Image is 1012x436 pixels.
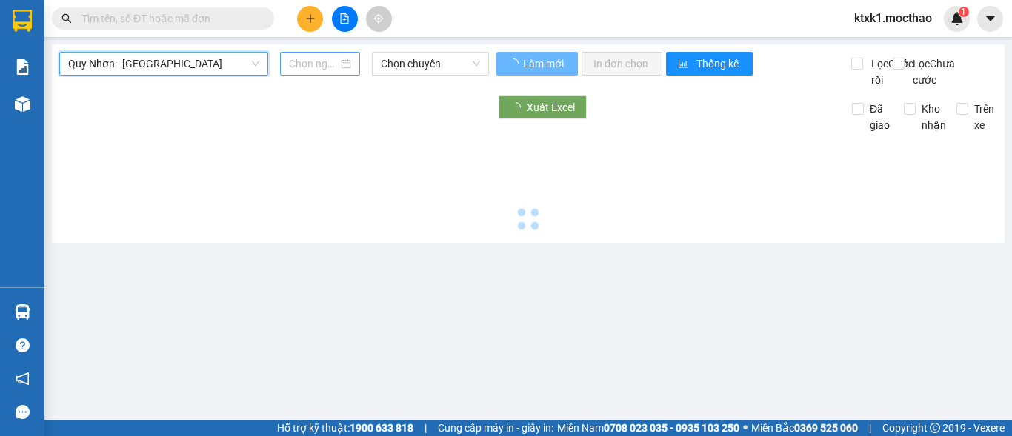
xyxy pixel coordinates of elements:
span: bar-chart [678,58,690,70]
span: 1 [961,7,966,17]
span: notification [16,372,30,386]
span: Thống kê [696,56,741,72]
button: aim [366,6,392,32]
button: bar-chartThống kê [666,52,753,76]
span: message [16,405,30,419]
span: copyright [930,423,940,433]
span: Làm mới [523,56,566,72]
img: warehouse-icon [15,96,30,112]
span: Lọc Cước rồi [865,56,916,88]
span: Trên xe [968,101,1000,133]
strong: 0708 023 035 - 0935 103 250 [604,422,739,434]
sup: 1 [959,7,969,17]
span: Đã giao [864,101,896,133]
span: Lọc Chưa cước [907,56,957,88]
span: ⚪️ [743,425,748,431]
img: icon-new-feature [951,12,964,25]
img: logo-vxr [13,10,32,32]
span: Hỗ trợ kỹ thuật: [277,420,413,436]
span: Miền Bắc [751,420,858,436]
span: Quy Nhơn - Tuy Hòa [68,53,259,75]
button: file-add [332,6,358,32]
input: Chọn ngày [289,56,338,72]
button: caret-down [977,6,1003,32]
span: file-add [339,13,350,24]
strong: 0369 525 060 [794,422,858,434]
button: Xuất Excel [499,95,587,119]
button: In đơn chọn [582,52,662,76]
strong: 1900 633 818 [350,422,413,434]
img: warehouse-icon [15,304,30,320]
span: loading [508,58,521,69]
span: Kho nhận [916,101,952,133]
span: question-circle [16,338,30,352]
span: caret-down [984,12,997,25]
span: Chọn chuyến [381,53,480,75]
span: plus [305,13,316,24]
span: | [425,420,427,436]
span: Cung cấp máy in - giấy in: [438,420,553,436]
span: | [869,420,871,436]
input: Tìm tên, số ĐT hoặc mã đơn [81,10,256,27]
button: Làm mới [496,52,578,76]
button: plus [297,6,323,32]
span: Miền Nam [557,420,739,436]
span: ktxk1.mocthao [842,9,944,27]
span: aim [373,13,384,24]
span: search [61,13,72,24]
img: solution-icon [15,59,30,75]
